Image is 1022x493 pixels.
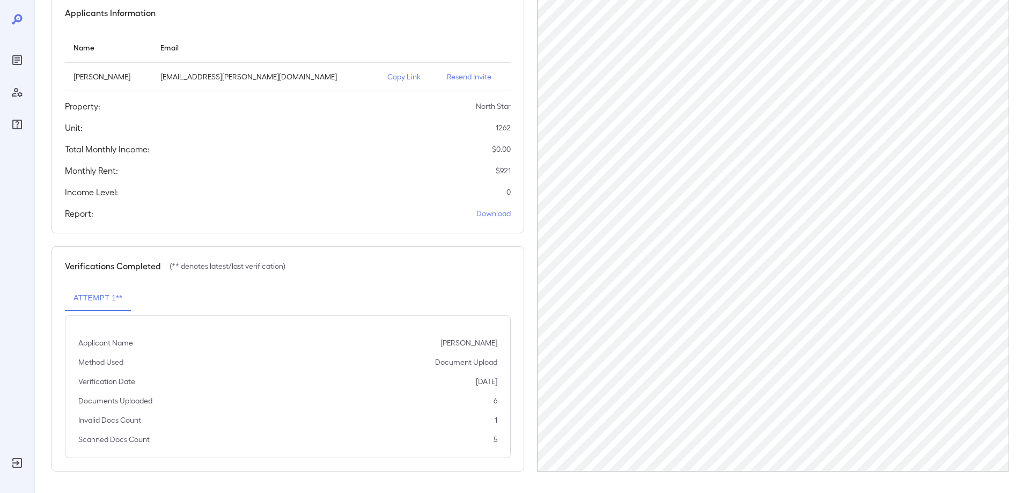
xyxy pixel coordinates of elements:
p: 1 [495,415,497,425]
button: Attempt 1** [65,285,131,311]
h5: Verifications Completed [65,260,161,273]
p: Scanned Docs Count [78,434,150,445]
div: Log Out [9,454,26,472]
h5: Income Level: [65,186,118,198]
p: (** denotes latest/last verification) [170,261,285,271]
h5: Report: [65,207,93,220]
div: FAQ [9,116,26,133]
h5: Unit: [65,121,83,134]
p: Document Upload [435,357,497,367]
p: Documents Uploaded [78,395,152,406]
p: Invalid Docs Count [78,415,141,425]
h5: Total Monthly Income: [65,143,150,156]
th: Name [65,32,152,63]
p: Resend Invite [447,71,502,82]
div: Reports [9,51,26,69]
p: $ 921 [496,165,511,176]
p: North Star [476,101,511,112]
th: Email [152,32,379,63]
p: 1262 [496,122,511,133]
p: $ 0.00 [492,144,511,154]
p: Verification Date [78,376,135,387]
p: [PERSON_NAME] [440,337,497,348]
p: 6 [494,395,497,406]
h5: Applicants Information [65,6,156,19]
p: Applicant Name [78,337,133,348]
p: 0 [506,187,511,197]
p: [DATE] [476,376,497,387]
h5: Property: [65,100,100,113]
p: [PERSON_NAME] [73,71,143,82]
div: Manage Users [9,84,26,101]
a: Download [476,208,511,219]
p: 5 [494,434,497,445]
p: [EMAIL_ADDRESS][PERSON_NAME][DOMAIN_NAME] [160,71,370,82]
p: Method Used [78,357,123,367]
p: Copy Link [387,71,429,82]
h5: Monthly Rent: [65,164,118,177]
table: simple table [65,32,511,91]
